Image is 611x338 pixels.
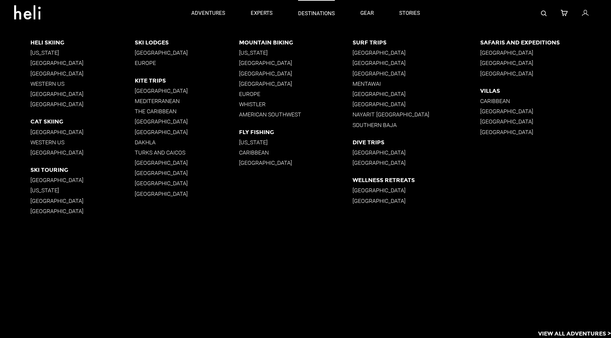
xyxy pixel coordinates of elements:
p: [US_STATE] [30,187,135,194]
p: [GEOGRAPHIC_DATA] [480,129,611,135]
p: experts [251,10,273,17]
p: [GEOGRAPHIC_DATA] [30,198,135,204]
p: destinations [298,10,335,17]
p: [US_STATE] [30,49,135,56]
p: [GEOGRAPHIC_DATA] [135,87,239,94]
p: [GEOGRAPHIC_DATA] [239,80,353,87]
p: Mentawai [353,80,481,87]
p: Heli Skiing [30,39,135,46]
p: American Southwest [239,111,353,118]
p: Western US [30,139,135,146]
p: adventures [191,10,225,17]
p: Dakhla [135,139,239,146]
p: [GEOGRAPHIC_DATA] [239,70,353,77]
p: Surf Trips [353,39,481,46]
p: Fly Fishing [239,129,353,135]
p: [GEOGRAPHIC_DATA] [30,129,135,135]
p: [GEOGRAPHIC_DATA] [30,70,135,77]
p: [GEOGRAPHIC_DATA] [353,187,481,194]
p: Turks and Caicos [135,149,239,156]
p: [GEOGRAPHIC_DATA] [135,49,239,56]
p: Western US [30,80,135,87]
p: [GEOGRAPHIC_DATA] [135,118,239,125]
p: Europe [239,91,353,97]
p: Caribbean [239,149,353,156]
p: [US_STATE] [239,139,353,146]
p: Caribbean [480,98,611,104]
p: [GEOGRAPHIC_DATA] [353,101,481,108]
p: [GEOGRAPHIC_DATA] [480,118,611,125]
p: Cat Skiing [30,118,135,125]
p: [GEOGRAPHIC_DATA] [239,60,353,66]
p: [GEOGRAPHIC_DATA] [30,91,135,97]
p: [GEOGRAPHIC_DATA] [480,49,611,56]
p: [GEOGRAPHIC_DATA] [135,180,239,187]
p: [GEOGRAPHIC_DATA] [480,70,611,77]
p: [GEOGRAPHIC_DATA] [30,60,135,66]
p: Dive Trips [353,139,481,146]
p: [GEOGRAPHIC_DATA] [480,108,611,115]
p: Nayarit [GEOGRAPHIC_DATA] [353,111,481,118]
p: Mountain Biking [239,39,353,46]
p: The Caribbean [135,108,239,115]
p: [US_STATE] [239,49,353,56]
p: [GEOGRAPHIC_DATA] [353,60,481,66]
p: Mediterranean [135,98,239,104]
p: [GEOGRAPHIC_DATA] [353,49,481,56]
p: [GEOGRAPHIC_DATA] [30,208,135,215]
p: Southern Baja [353,122,481,128]
p: [GEOGRAPHIC_DATA] [353,159,481,166]
p: [GEOGRAPHIC_DATA] [135,170,239,176]
p: Ski Lodges [135,39,239,46]
p: [GEOGRAPHIC_DATA] [135,159,239,166]
p: Ski Touring [30,167,135,173]
p: View All Adventures > [538,330,611,338]
p: Safaris and Expeditions [480,39,611,46]
p: Europe [135,60,239,66]
p: [GEOGRAPHIC_DATA] [239,159,353,166]
img: search-bar-icon.svg [541,11,547,16]
p: [GEOGRAPHIC_DATA] [135,191,239,197]
p: [GEOGRAPHIC_DATA] [30,101,135,108]
p: [GEOGRAPHIC_DATA] [353,70,481,77]
p: [GEOGRAPHIC_DATA] [480,60,611,66]
p: [GEOGRAPHIC_DATA] [353,149,481,156]
p: Wellness Retreats [353,177,481,183]
p: [GEOGRAPHIC_DATA] [135,129,239,135]
p: Whistler [239,101,353,108]
p: [GEOGRAPHIC_DATA] [30,177,135,183]
p: [GEOGRAPHIC_DATA] [30,149,135,156]
p: [GEOGRAPHIC_DATA] [353,91,481,97]
p: Villas [480,87,611,94]
p: Kite Trips [135,77,239,84]
p: [GEOGRAPHIC_DATA] [353,198,481,204]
